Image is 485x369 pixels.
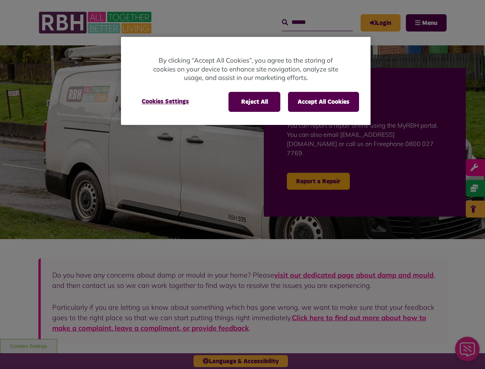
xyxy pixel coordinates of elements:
[228,92,280,112] button: Reject All
[132,92,198,111] button: Cookies Settings
[152,56,340,82] p: By clicking “Accept All Cookies”, you agree to the storing of cookies on your device to enhance s...
[121,37,371,125] div: Cookie banner
[288,92,359,112] button: Accept All Cookies
[5,2,29,27] div: Close Web Assistant
[121,37,371,125] div: Privacy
